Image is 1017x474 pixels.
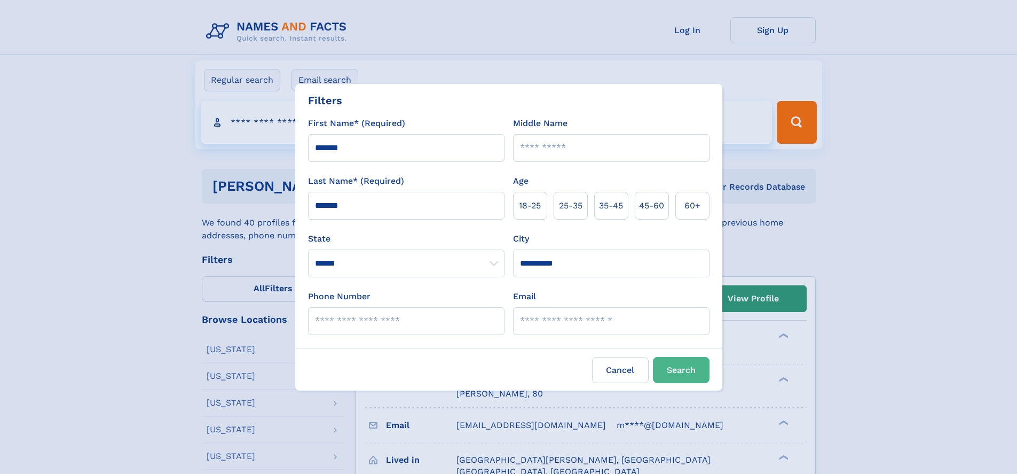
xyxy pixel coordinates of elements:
[308,232,504,245] label: State
[592,357,649,383] label: Cancel
[559,199,582,212] span: 25‑35
[308,290,370,303] label: Phone Number
[308,117,405,130] label: First Name* (Required)
[519,199,541,212] span: 18‑25
[684,199,700,212] span: 60+
[513,290,536,303] label: Email
[653,357,709,383] button: Search
[599,199,623,212] span: 35‑45
[513,232,529,245] label: City
[308,175,404,188] label: Last Name* (Required)
[308,92,342,108] div: Filters
[639,199,664,212] span: 45‑60
[513,175,529,188] label: Age
[513,117,567,130] label: Middle Name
